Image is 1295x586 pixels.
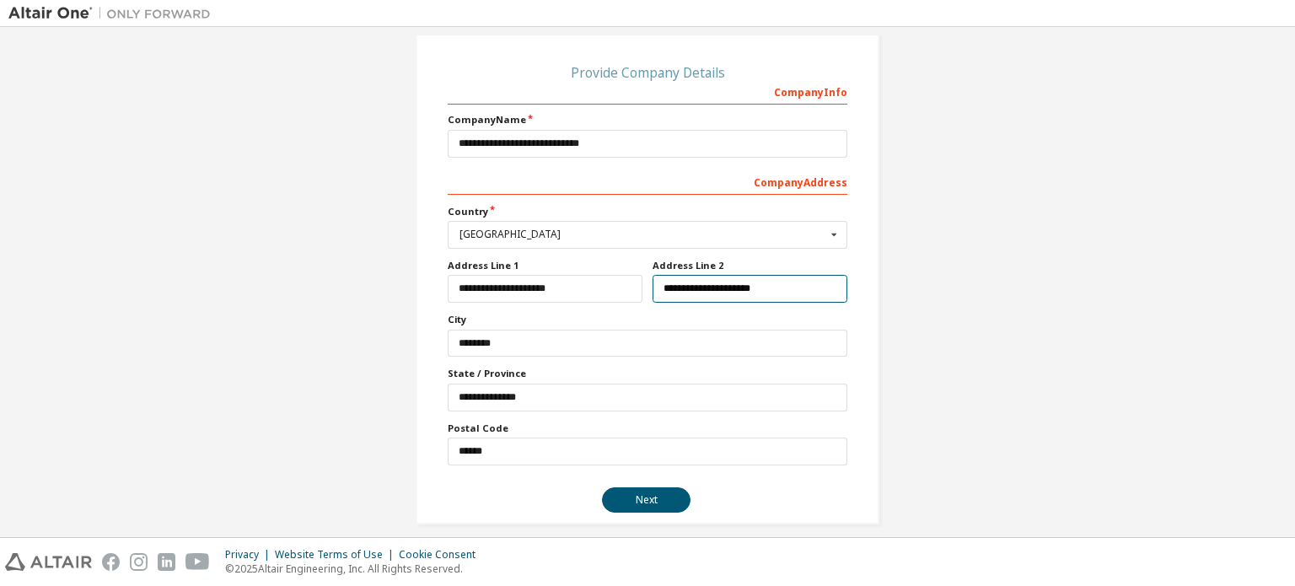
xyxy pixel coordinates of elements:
[102,553,120,571] img: facebook.svg
[448,67,847,78] div: Provide Company Details
[448,205,847,218] label: Country
[448,367,847,380] label: State / Province
[448,168,847,195] div: Company Address
[8,5,219,22] img: Altair One
[225,562,486,576] p: © 2025 Altair Engineering, Inc. All Rights Reserved.
[185,553,210,571] img: youtube.svg
[399,548,486,562] div: Cookie Consent
[5,553,92,571] img: altair_logo.svg
[448,313,847,326] label: City
[459,229,826,239] div: [GEOGRAPHIC_DATA]
[653,259,847,272] label: Address Line 2
[130,553,148,571] img: instagram.svg
[448,422,847,435] label: Postal Code
[448,113,847,126] label: Company Name
[448,78,847,105] div: Company Info
[448,259,642,272] label: Address Line 1
[225,548,275,562] div: Privacy
[602,487,690,513] button: Next
[158,553,175,571] img: linkedin.svg
[275,548,399,562] div: Website Terms of Use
